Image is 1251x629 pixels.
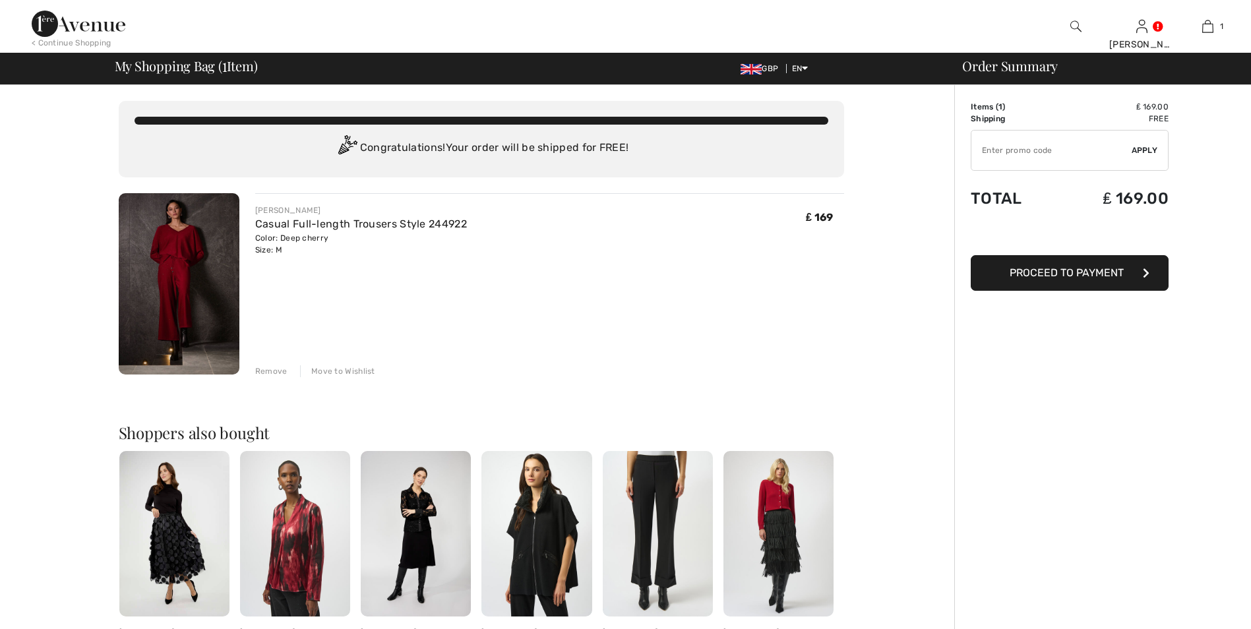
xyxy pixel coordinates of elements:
[255,232,467,256] div: Color: Deep cherry Size: M
[741,64,762,75] img: UK Pound
[300,365,375,377] div: Move to Wishlist
[723,451,834,616] img: High-Waist Tiered Midi Skirt Style 254901
[971,113,1057,125] td: Shipping
[1136,18,1147,34] img: My Info
[255,218,467,230] a: Casual Full-length Trousers Style 244922
[971,101,1057,113] td: Items ( )
[255,204,467,216] div: [PERSON_NAME]
[32,37,111,49] div: < Continue Shopping
[971,131,1132,170] input: Promo code
[1057,101,1169,113] td: ₤ 169.00
[32,11,125,37] img: 1ère Avenue
[115,59,258,73] span: My Shopping Bag ( Item)
[971,255,1169,291] button: Proceed to Payment
[119,451,229,616] img: Textured Circle Midi Skirt Style 244620U
[1132,144,1158,156] span: Apply
[255,365,288,377] div: Remove
[1202,18,1213,34] img: My Bag
[1057,113,1169,125] td: Free
[1109,38,1174,51] div: [PERSON_NAME]
[998,102,1002,111] span: 1
[971,221,1169,251] iframe: PayPal
[240,451,350,616] img: Chic V-Neck Pullover Style 254161
[603,451,713,616] img: High-Waisted Formal Trousers Style 253188
[1136,20,1147,32] a: Sign In
[1175,18,1240,34] a: 1
[741,64,783,73] span: GBP
[971,176,1057,221] td: Total
[792,64,809,73] span: EN
[806,211,833,224] span: ₤ 169
[222,56,227,73] span: 1
[361,451,471,616] img: Lace Formal Button Closure Top Style 259170
[119,425,844,440] h2: Shoppers also bought
[481,451,592,616] img: Zipper Casual Sleeveless Top Style 253998
[1057,176,1169,221] td: ₤ 169.00
[1220,20,1223,32] span: 1
[334,135,360,162] img: Congratulation2.svg
[119,193,239,374] img: Casual Full-length Trousers Style 244922
[1010,266,1124,279] span: Proceed to Payment
[1070,18,1082,34] img: search the website
[135,135,828,162] div: Congratulations! Your order will be shipped for FREE!
[946,59,1243,73] div: Order Summary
